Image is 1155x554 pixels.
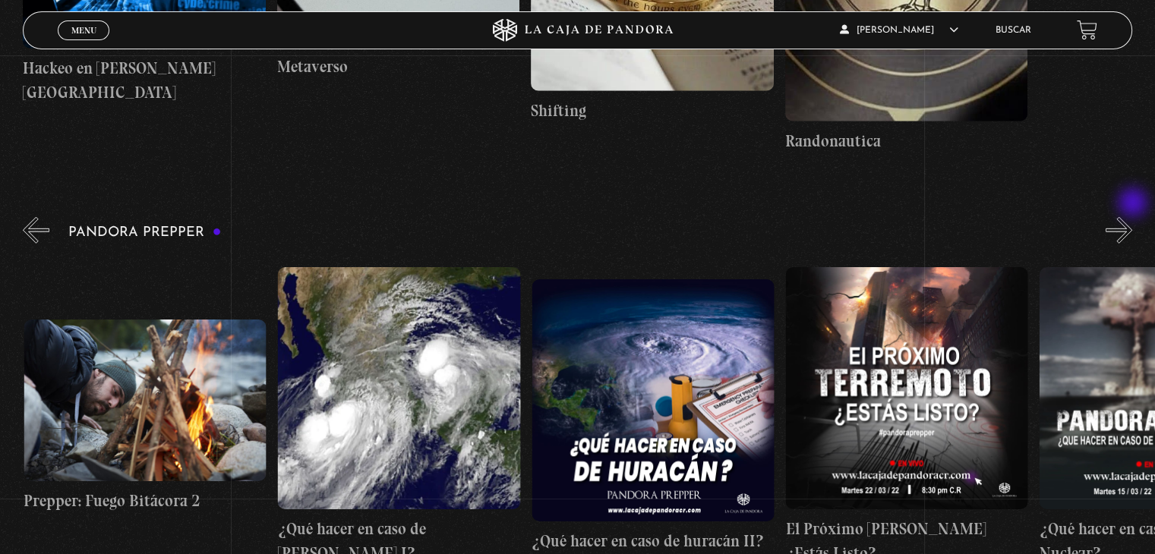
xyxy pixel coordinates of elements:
[68,225,221,240] h3: Pandora Prepper
[531,99,773,123] h4: Shifting
[1106,217,1132,244] button: Next
[23,217,49,244] button: Previous
[24,489,267,513] h4: Prepper: Fuego Bitácora 2
[23,56,265,104] h4: Hackeo en [PERSON_NAME][GEOGRAPHIC_DATA]
[277,55,519,79] h4: Metaverso
[785,129,1027,153] h4: Randonautica
[532,529,775,553] h4: ¿Qué hacer en caso de huracán II?
[66,38,102,49] span: Cerrar
[71,26,96,35] span: Menu
[1077,20,1097,40] a: View your shopping cart
[996,26,1031,35] a: Buscar
[840,26,958,35] span: [PERSON_NAME]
